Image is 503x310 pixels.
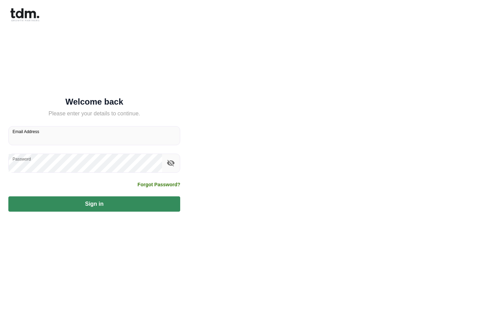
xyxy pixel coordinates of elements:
a: Forgot Password? [137,181,180,188]
h5: Please enter your details to continue. [8,109,180,118]
button: Sign in [8,196,180,212]
label: Password [13,156,31,162]
label: Email Address [13,129,39,134]
button: toggle password visibility [165,157,177,169]
h5: Welcome back [8,98,180,105]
